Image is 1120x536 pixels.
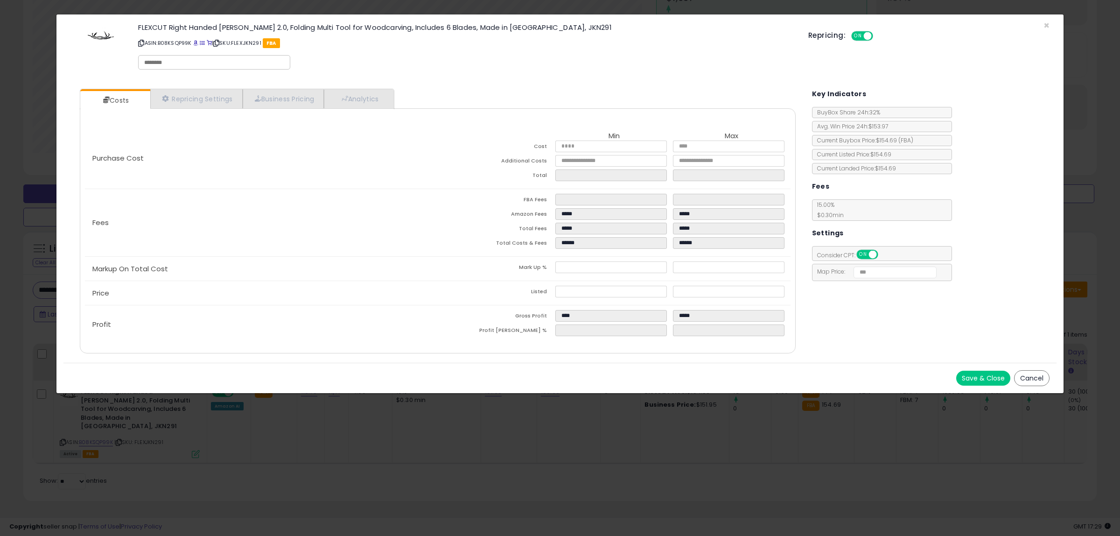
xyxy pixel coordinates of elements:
h3: FLEXCUT Right Handed [PERSON_NAME] 2.0, Folding Multi Tool for Woodcarving, Includes 6 Blades, Ma... [138,24,794,31]
span: Current Landed Price: $154.69 [812,164,896,172]
td: Total [438,169,555,184]
span: $0.30 min [812,211,844,219]
button: Save & Close [956,371,1010,386]
a: All offer listings [200,39,205,47]
td: FBA Fees [438,194,555,208]
td: Gross Profit [438,310,555,324]
th: Min [555,132,673,141]
span: ( FBA ) [898,136,913,144]
td: Listed [438,286,555,300]
span: 15.00 % [812,201,844,219]
th: Max [673,132,791,141]
a: Business Pricing [243,89,324,108]
a: BuyBox page [193,39,198,47]
p: ASIN: B08KSQP99K | SKU: FLEXJKN291 [138,35,794,50]
h5: Key Indicators [812,88,867,100]
h5: Settings [812,227,844,239]
h5: Repricing: [808,32,846,39]
a: Repricing Settings [150,89,243,108]
p: Fees [85,219,438,226]
span: Map Price: [812,268,937,275]
span: Avg. Win Price 24h: $153.97 [812,122,888,130]
td: Cost [438,141,555,155]
span: ON [852,32,864,40]
button: Cancel [1014,370,1050,386]
span: BuyBox Share 24h: 32% [812,108,880,116]
h5: Fees [812,181,830,192]
a: Analytics [324,89,393,108]
td: Mark Up % [438,261,555,276]
td: Amazon Fees [438,208,555,223]
span: Consider CPT: [812,251,890,259]
span: ON [857,251,869,259]
td: Profit [PERSON_NAME] % [438,324,555,339]
p: Markup On Total Cost [85,265,438,273]
p: Purchase Cost [85,155,438,162]
span: × [1043,19,1050,32]
span: Current Buybox Price: [812,136,913,144]
span: OFF [876,251,891,259]
img: 31fGU5YaurL._SL60_.jpg [87,24,115,52]
a: Your listing only [207,39,212,47]
td: Additional Costs [438,155,555,169]
p: Profit [85,321,438,328]
td: Total Fees [438,223,555,237]
span: Current Listed Price: $154.69 [812,150,891,158]
span: OFF [872,32,887,40]
a: Costs [80,91,149,110]
p: Price [85,289,438,297]
td: Total Costs & Fees [438,237,555,252]
span: $154.69 [876,136,913,144]
span: FBA [263,38,280,48]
